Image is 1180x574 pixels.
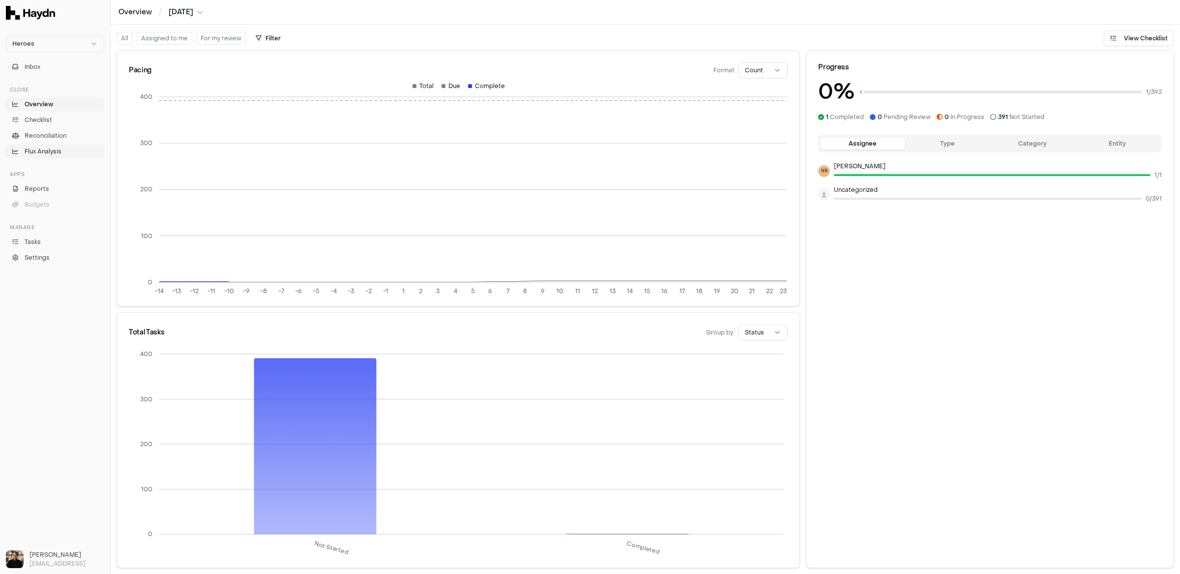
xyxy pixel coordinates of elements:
[313,287,320,295] tspan: -5
[878,113,882,121] span: 0
[826,113,828,121] span: 1
[25,147,61,156] span: Flux Analysis
[6,198,104,211] button: Budgets
[6,166,104,182] div: Apps
[1146,195,1162,203] span: 0 / 391
[25,253,50,262] span: Settings
[1075,138,1160,150] button: Entity
[644,287,650,295] tspan: 15
[442,82,460,90] div: Due
[662,287,668,295] tspan: 16
[468,82,505,90] div: Complete
[1146,88,1162,96] span: 1 / 392
[261,287,267,295] tspan: -8
[6,60,104,74] button: Inbox
[6,145,104,158] a: Flux Analysis
[6,550,24,568] img: Ole Heine
[129,328,164,337] div: Total Tasks
[706,329,735,336] span: Group by:
[148,278,152,286] tspan: 0
[141,485,152,493] tspan: 100
[169,7,193,17] span: [DATE]
[278,287,284,295] tspan: -7
[413,82,434,90] div: Total
[1104,30,1174,46] button: View Checklist
[713,66,735,74] span: Format
[140,139,152,147] tspan: 300
[6,219,104,235] div: Manage
[155,287,164,295] tspan: -14
[224,287,234,295] tspan: -10
[6,35,104,52] button: Heroes
[818,76,855,107] h3: 0 %
[365,287,372,295] tspan: -2
[6,182,104,196] a: Reports
[419,287,422,295] tspan: 2
[437,287,440,295] tspan: 3
[454,287,457,295] tspan: 4
[157,7,164,17] span: /
[6,235,104,249] a: Tasks
[679,287,685,295] tspan: 17
[820,138,905,150] button: Assignee
[523,287,527,295] tspan: 8
[140,93,152,101] tspan: 400
[990,138,1075,150] button: Category
[196,32,246,45] button: For my review
[172,287,181,295] tspan: -13
[118,7,152,17] a: Overview
[1154,171,1162,179] span: 1 / 1
[330,287,337,295] tspan: -4
[6,82,104,97] div: Close
[780,287,787,295] tspan: 23
[243,287,250,295] tspan: -9
[697,287,703,295] tspan: 18
[6,129,104,143] a: Reconciliation
[905,138,990,150] button: Type
[998,113,1008,121] span: 391
[766,287,773,295] tspan: 22
[626,540,661,556] tspan: Completed
[169,7,203,17] button: [DATE]
[489,287,493,295] tspan: 6
[834,162,1162,170] p: [PERSON_NAME]
[6,251,104,265] a: Settings
[25,238,41,246] span: Tasks
[250,30,287,46] button: Filter
[118,7,203,17] nav: breadcrumb
[749,287,755,295] tspan: 21
[129,65,151,75] div: Pacing
[714,287,720,295] tspan: 19
[314,540,350,556] tspan: Not Started
[140,186,152,194] tspan: 200
[25,62,40,71] span: Inbox
[140,350,152,358] tspan: 400
[29,550,104,559] h3: [PERSON_NAME]
[998,113,1044,121] span: Not Started
[471,287,475,295] tspan: 5
[944,113,949,121] span: 0
[506,287,509,295] tspan: 7
[348,287,354,295] tspan: -3
[12,40,34,48] span: Heroes
[834,186,1162,194] p: Uncategorized
[117,32,133,45] button: All
[141,232,152,240] tspan: 100
[592,287,598,295] tspan: 12
[25,200,50,209] span: Budgets
[25,131,66,140] span: Reconciliation
[575,287,580,295] tspan: 11
[818,165,830,177] span: NB
[826,113,864,121] span: Completed
[402,287,405,295] tspan: 1
[207,287,215,295] tspan: -11
[6,113,104,127] a: Checklist
[295,287,302,295] tspan: -6
[731,287,738,295] tspan: 20
[878,113,931,121] span: Pending Review
[627,287,633,295] tspan: 14
[6,97,104,111] a: Overview
[265,34,281,42] span: Filter
[557,287,563,295] tspan: 10
[140,395,152,403] tspan: 300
